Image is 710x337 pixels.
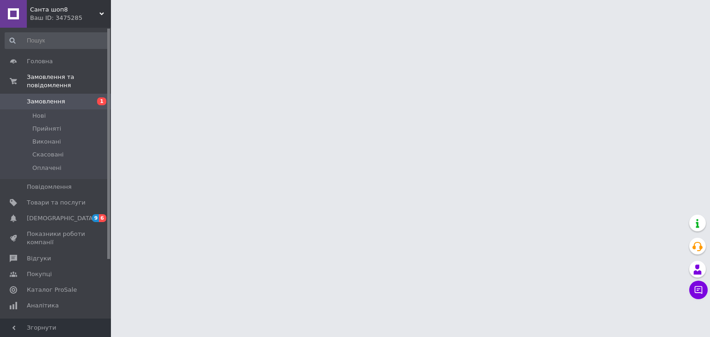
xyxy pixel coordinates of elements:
span: Прийняті [32,125,61,133]
button: Чат з покупцем [689,281,708,299]
span: Санта шоп8 [30,6,99,14]
span: Замовлення [27,97,65,106]
span: Виконані [32,138,61,146]
span: [DEMOGRAPHIC_DATA] [27,214,95,223]
span: Аналітика [27,301,59,310]
span: Нові [32,112,46,120]
span: Товари та послуги [27,199,86,207]
input: Пошук [5,32,109,49]
span: Скасовані [32,150,64,159]
span: 9 [92,214,99,222]
span: 6 [99,214,106,222]
span: Повідомлення [27,183,72,191]
div: Ваш ID: 3475285 [30,14,111,22]
span: Оплачені [32,164,61,172]
span: 1 [97,97,106,105]
span: Замовлення та повідомлення [27,73,111,90]
span: Управління сайтом [27,317,86,334]
span: Відгуки [27,254,51,263]
span: Каталог ProSale [27,286,77,294]
span: Показники роботи компанії [27,230,86,247]
span: Покупці [27,270,52,278]
span: Головна [27,57,53,66]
